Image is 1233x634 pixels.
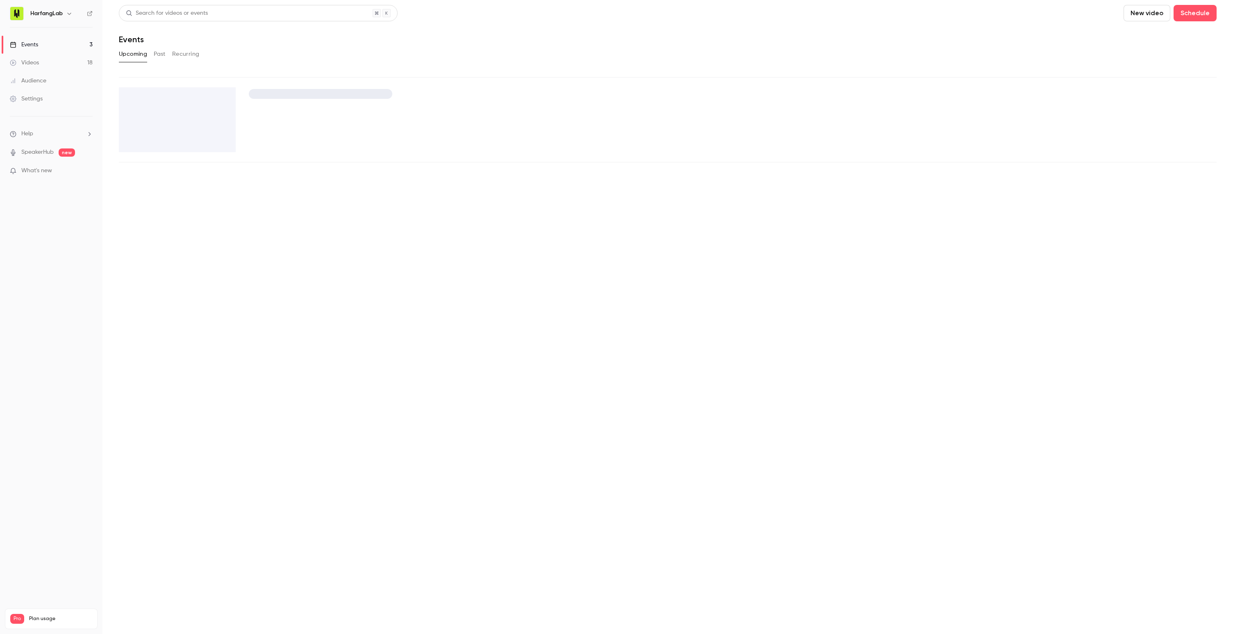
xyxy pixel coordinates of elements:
[126,9,208,18] div: Search for videos or events
[59,148,75,157] span: new
[21,166,52,175] span: What's new
[10,7,23,20] img: HarfangLab
[172,48,200,61] button: Recurring
[10,59,39,67] div: Videos
[119,34,144,44] h1: Events
[10,95,43,103] div: Settings
[154,48,166,61] button: Past
[30,9,63,18] h6: HarfangLab
[119,48,147,61] button: Upcoming
[1174,5,1217,21] button: Schedule
[1124,5,1170,21] button: New video
[10,41,38,49] div: Events
[10,614,24,624] span: Pro
[29,616,92,622] span: Plan usage
[21,130,33,138] span: Help
[10,130,93,138] li: help-dropdown-opener
[21,148,54,157] a: SpeakerHub
[10,77,46,85] div: Audience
